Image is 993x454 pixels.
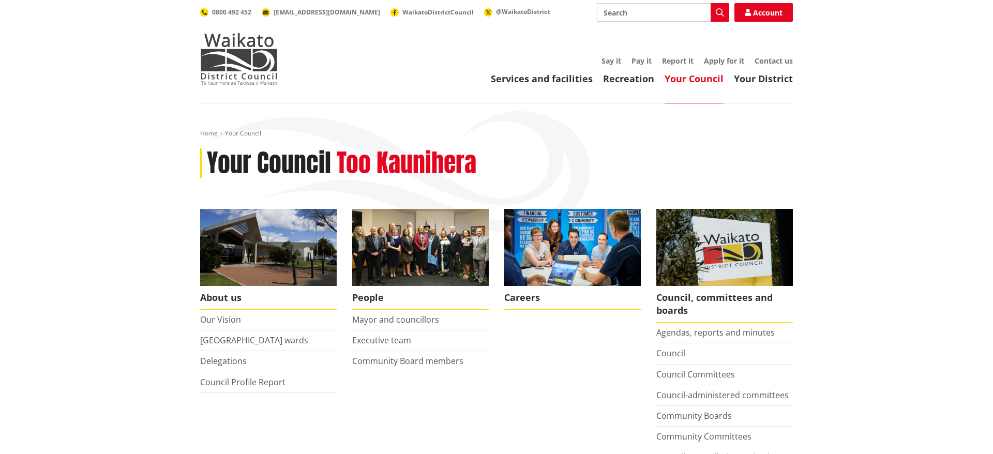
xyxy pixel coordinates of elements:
img: WDC Building 0015 [200,209,337,286]
input: Search input [597,3,729,22]
h1: Your Council [207,148,331,178]
a: Community Committees [656,431,751,442]
a: Community Board members [352,355,463,367]
a: WaikatoDistrictCouncil [390,8,474,17]
a: Home [200,129,218,138]
a: Agendas, reports and minutes [656,327,775,338]
img: Office staff in meeting - Career page [504,209,641,286]
a: @WaikatoDistrict [484,7,550,16]
a: Executive team [352,335,411,346]
a: Your Council [665,72,724,85]
a: Council-administered committees [656,389,789,401]
a: Waikato-District-Council-sign Council, committees and boards [656,209,793,323]
nav: breadcrumb [200,129,793,138]
a: Council Profile Report [200,376,285,388]
a: 2022 Council People [352,209,489,310]
span: People [352,286,489,310]
a: Pay it [631,56,652,66]
a: Council [656,347,685,359]
span: [EMAIL_ADDRESS][DOMAIN_NAME] [274,8,380,17]
a: Your District [734,72,793,85]
span: Council, committees and boards [656,286,793,323]
img: Waikato-District-Council-sign [656,209,793,286]
a: Delegations [200,355,247,367]
a: Say it [601,56,621,66]
a: Mayor and councillors [352,314,439,325]
a: Apply for it [704,56,744,66]
a: Recreation [603,72,654,85]
img: Waikato District Council - Te Kaunihera aa Takiwaa o Waikato [200,33,278,85]
a: Council Committees [656,369,735,380]
span: @WaikatoDistrict [496,7,550,16]
a: Careers [504,209,641,310]
a: Services and facilities [491,72,593,85]
a: WDC Building 0015 About us [200,209,337,310]
img: 2022 Council [352,209,489,286]
a: [EMAIL_ADDRESS][DOMAIN_NAME] [262,8,380,17]
a: Report it [662,56,694,66]
span: About us [200,286,337,310]
a: 0800 492 452 [200,8,251,17]
h2: Too Kaunihera [337,148,476,178]
a: Account [734,3,793,22]
span: Your Council [225,129,261,138]
a: Community Boards [656,410,732,421]
span: Careers [504,286,641,310]
a: [GEOGRAPHIC_DATA] wards [200,335,308,346]
a: Contact us [755,56,793,66]
span: WaikatoDistrictCouncil [402,8,474,17]
span: 0800 492 452 [212,8,251,17]
a: Our Vision [200,314,241,325]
